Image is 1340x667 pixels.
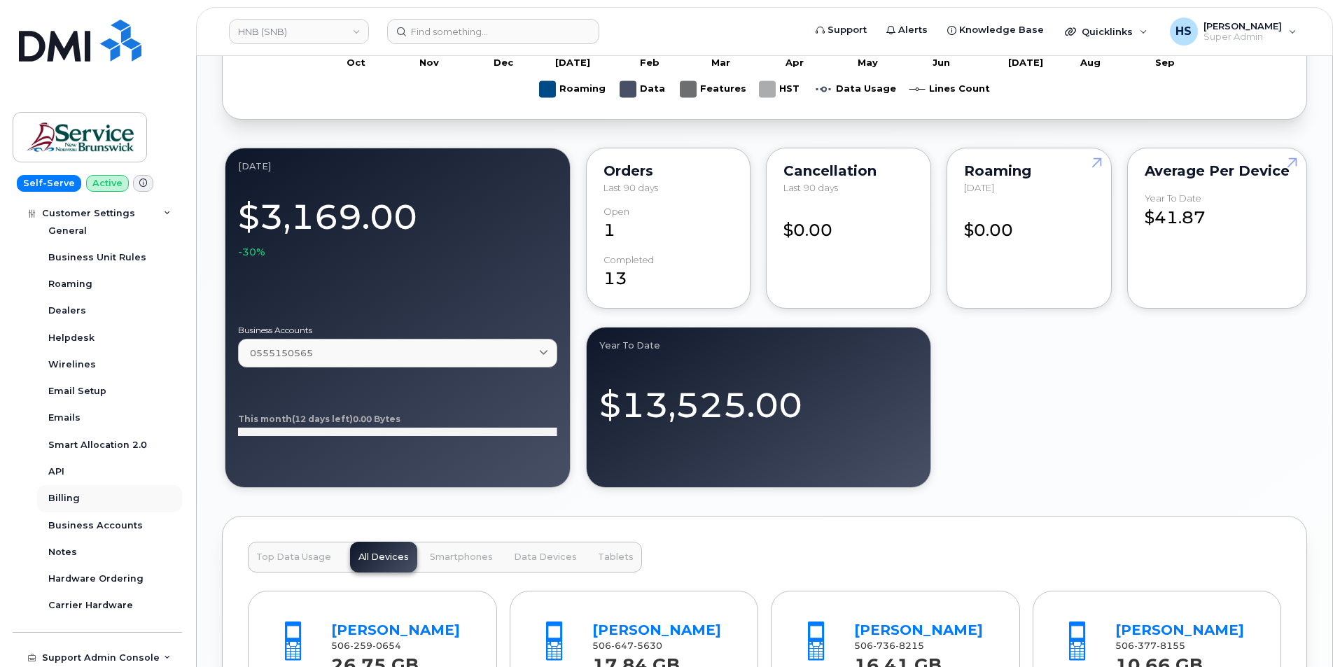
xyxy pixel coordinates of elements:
span: 506 [1115,640,1185,651]
tspan: 0.00 Bytes [353,414,400,424]
span: Last 90 days [603,182,658,193]
button: Data Devices [505,542,585,573]
span: Quicklinks [1082,26,1133,37]
tspan: This month [238,414,292,424]
g: Lines Count [909,76,990,103]
span: [PERSON_NAME] [1203,20,1282,31]
tspan: Feb [640,57,659,68]
span: 259 [350,640,372,651]
button: Smartphones [421,542,501,573]
div: 1 [603,206,734,243]
tspan: Dec [494,57,514,68]
div: $3,169.00 [238,189,557,259]
div: Average per Device [1145,165,1290,176]
a: [PERSON_NAME] [854,622,983,638]
div: $41.87 [1145,193,1290,230]
g: Legend [540,76,990,103]
button: Tablets [589,542,642,573]
g: Features [681,76,746,103]
span: 647 [611,640,634,651]
span: 5630 [634,640,662,651]
span: 506 [854,640,924,651]
span: Tablets [598,552,634,563]
tspan: May [858,57,878,68]
span: Alerts [898,23,928,37]
span: Support [828,23,867,37]
a: HNB (SNB) [229,19,369,44]
div: Quicklinks [1055,17,1157,45]
a: Knowledge Base [937,16,1054,44]
g: Data Usage [816,76,896,103]
tspan: [DATE] [1008,57,1043,68]
a: Support [806,16,877,44]
input: Find something... [387,19,599,44]
div: Open [603,206,629,217]
g: Data [620,76,666,103]
a: [PERSON_NAME] [1115,622,1244,638]
div: Cancellation [783,165,914,176]
a: Alerts [877,16,937,44]
a: 0555150565 [238,339,557,367]
label: Business Accounts [238,326,557,335]
tspan: Aug [1080,57,1101,68]
span: 8155 [1157,640,1185,651]
div: 13 [603,255,734,291]
span: HS [1175,23,1192,40]
span: Knowledge Base [959,23,1044,37]
span: Top Data Usage [256,552,331,563]
div: Roaming [964,165,1094,176]
span: -30% [238,245,265,259]
div: $13,525.00 [599,368,919,429]
span: 8215 [895,640,924,651]
div: Heather Space [1160,17,1306,45]
div: $0.00 [964,206,1094,243]
span: [DATE] [964,182,994,193]
span: 0555150565 [250,346,313,360]
span: Last 90 days [783,182,838,193]
span: Smartphones [430,552,493,563]
span: 506 [592,640,662,651]
tspan: Jun [933,57,950,68]
button: Top Data Usage [248,542,340,573]
span: 736 [873,640,895,651]
div: Orders [603,165,734,176]
span: Super Admin [1203,31,1282,43]
div: Year to Date [1145,193,1201,204]
span: Data Devices [514,552,577,563]
tspan: Mar [711,57,730,68]
span: 377 [1134,640,1157,651]
div: completed [603,255,654,265]
a: [PERSON_NAME] [592,622,721,638]
tspan: Sep [1155,57,1175,68]
span: 0654 [372,640,401,651]
div: Year to Date [599,340,919,351]
div: $0.00 [783,206,914,243]
g: Roaming [540,76,606,103]
tspan: Apr [785,57,804,68]
tspan: (12 days left) [292,414,353,424]
tspan: Nov [419,57,439,68]
tspan: Oct [347,57,365,68]
tspan: [DATE] [555,57,590,68]
a: [PERSON_NAME] [331,622,460,638]
span: 506 [331,640,401,651]
g: HST [760,76,802,103]
div: September 2025 [238,161,557,172]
